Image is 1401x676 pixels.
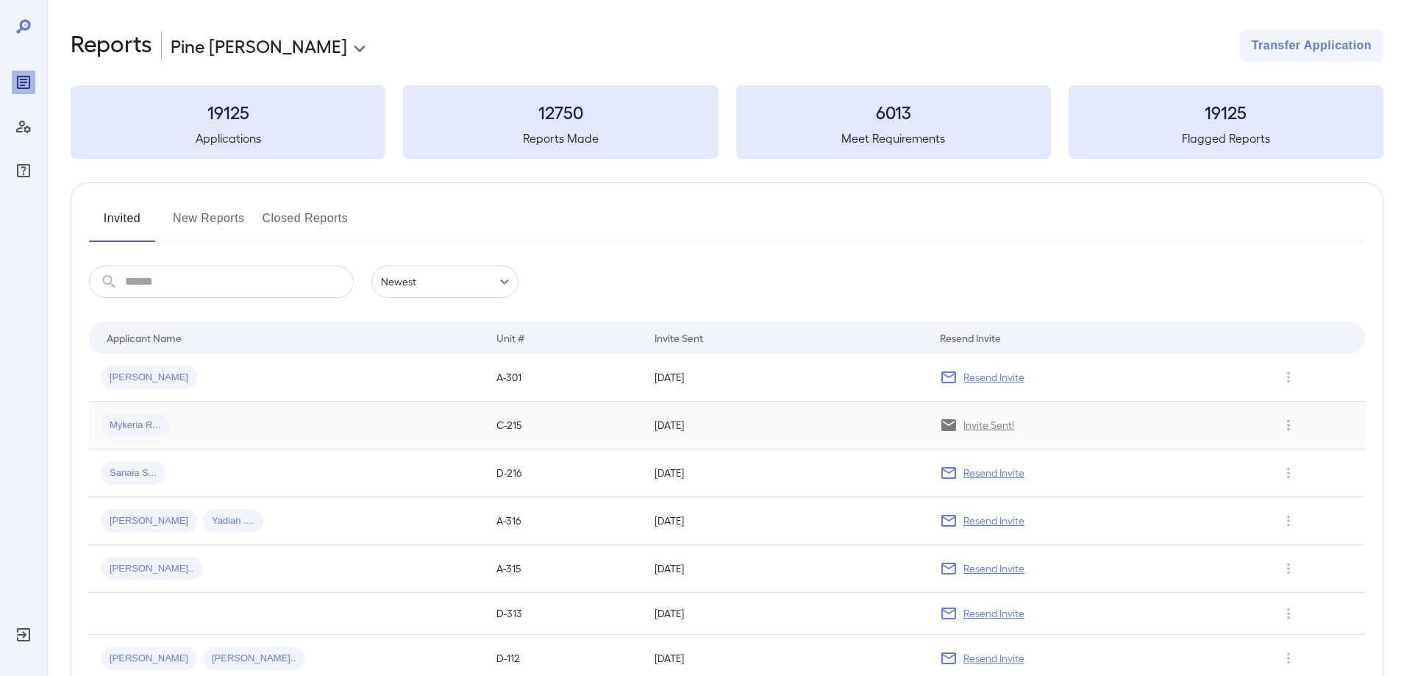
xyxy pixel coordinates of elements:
button: Row Actions [1277,413,1300,437]
h5: Applications [71,129,385,147]
div: Manage Users [12,115,35,138]
summary: 19125Applications12750Reports Made6013Meet Requirements19125Flagged Reports [71,85,1383,159]
button: New Reports [173,207,245,242]
td: D-216 [485,449,643,497]
h3: 19125 [1069,100,1383,124]
span: Sanaia S... [101,466,165,480]
td: D-313 [485,593,643,635]
span: Mykeria R... [101,419,169,433]
button: Row Actions [1277,602,1300,625]
button: Row Actions [1277,557,1300,580]
h3: 12750 [403,100,718,124]
button: Invited [89,207,155,242]
td: A-316 [485,497,643,545]
div: FAQ [12,159,35,182]
td: C-215 [485,402,643,449]
h5: Flagged Reports [1069,129,1383,147]
span: [PERSON_NAME] [101,371,197,385]
td: [DATE] [643,354,927,402]
h3: 19125 [71,100,385,124]
p: Resend Invite [963,370,1024,385]
p: Resend Invite [963,513,1024,528]
span: [PERSON_NAME] [101,652,197,666]
td: [DATE] [643,545,927,593]
button: Row Actions [1277,509,1300,533]
td: A-315 [485,545,643,593]
button: Row Actions [1277,366,1300,389]
button: Row Actions [1277,461,1300,485]
p: Invite Sent! [963,418,1014,433]
div: Newest [371,266,518,298]
h3: 6013 [736,100,1051,124]
h5: Meet Requirements [736,129,1051,147]
div: Log Out [12,623,35,647]
div: Invite Sent [655,329,703,346]
span: [PERSON_NAME].. [101,562,202,576]
div: Reports [12,71,35,94]
p: Pine [PERSON_NAME] [171,34,347,57]
td: [DATE] [643,402,927,449]
span: Yadian .... [203,514,263,528]
td: [DATE] [643,497,927,545]
div: Resend Invite [940,329,1001,346]
button: Transfer Application [1240,29,1383,62]
p: Resend Invite [963,651,1024,666]
button: Row Actions [1277,647,1300,670]
p: Resend Invite [963,561,1024,576]
span: [PERSON_NAME].. [203,652,304,666]
h2: Reports [71,29,152,62]
td: [DATE] [643,449,927,497]
td: A-301 [485,354,643,402]
p: Resend Invite [963,466,1024,480]
p: Resend Invite [963,606,1024,621]
td: [DATE] [643,593,927,635]
button: Closed Reports [263,207,349,242]
span: [PERSON_NAME] [101,514,197,528]
div: Applicant Name [107,329,182,346]
div: Unit # [496,329,524,346]
h5: Reports Made [403,129,718,147]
